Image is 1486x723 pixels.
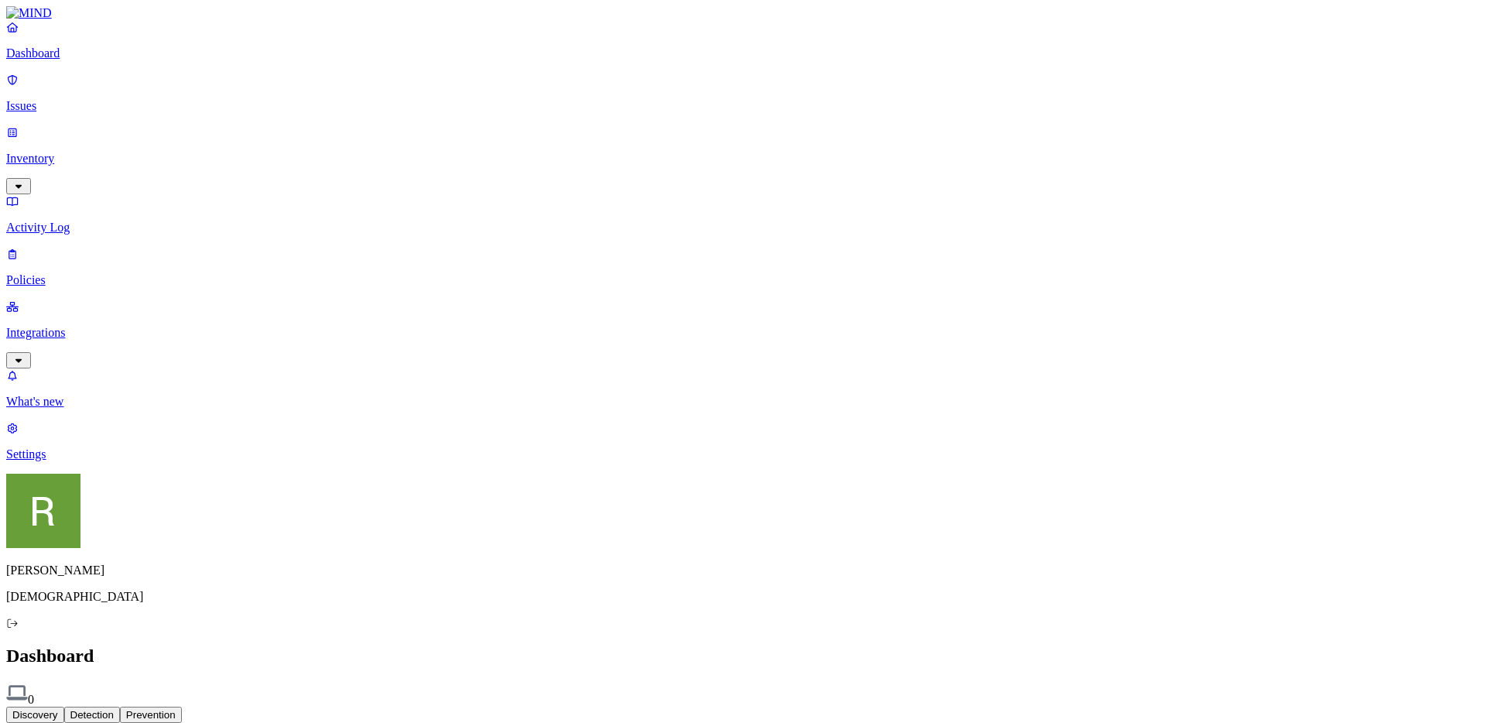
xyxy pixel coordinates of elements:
h2: Dashboard [6,646,1480,666]
p: Integrations [6,326,1480,340]
span: 0 [28,693,34,706]
p: Policies [6,273,1480,287]
a: Issues [6,73,1480,113]
p: [PERSON_NAME] [6,564,1480,577]
a: Inventory [6,125,1480,192]
a: MIND [6,6,1480,20]
a: Activity Log [6,194,1480,235]
a: Settings [6,421,1480,461]
a: Dashboard [6,20,1480,60]
button: Discovery [6,707,64,723]
p: Dashboard [6,46,1480,60]
a: Policies [6,247,1480,287]
img: svg%3e [6,682,28,704]
img: MIND [6,6,52,20]
p: [DEMOGRAPHIC_DATA] [6,590,1480,604]
p: Inventory [6,152,1480,166]
img: Rachana Kamat [6,474,80,548]
a: What's new [6,368,1480,409]
p: Settings [6,447,1480,461]
p: Activity Log [6,221,1480,235]
a: Integrations [6,300,1480,366]
p: What's new [6,395,1480,409]
button: Detection [64,707,120,723]
p: Issues [6,99,1480,113]
button: Prevention [120,707,182,723]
